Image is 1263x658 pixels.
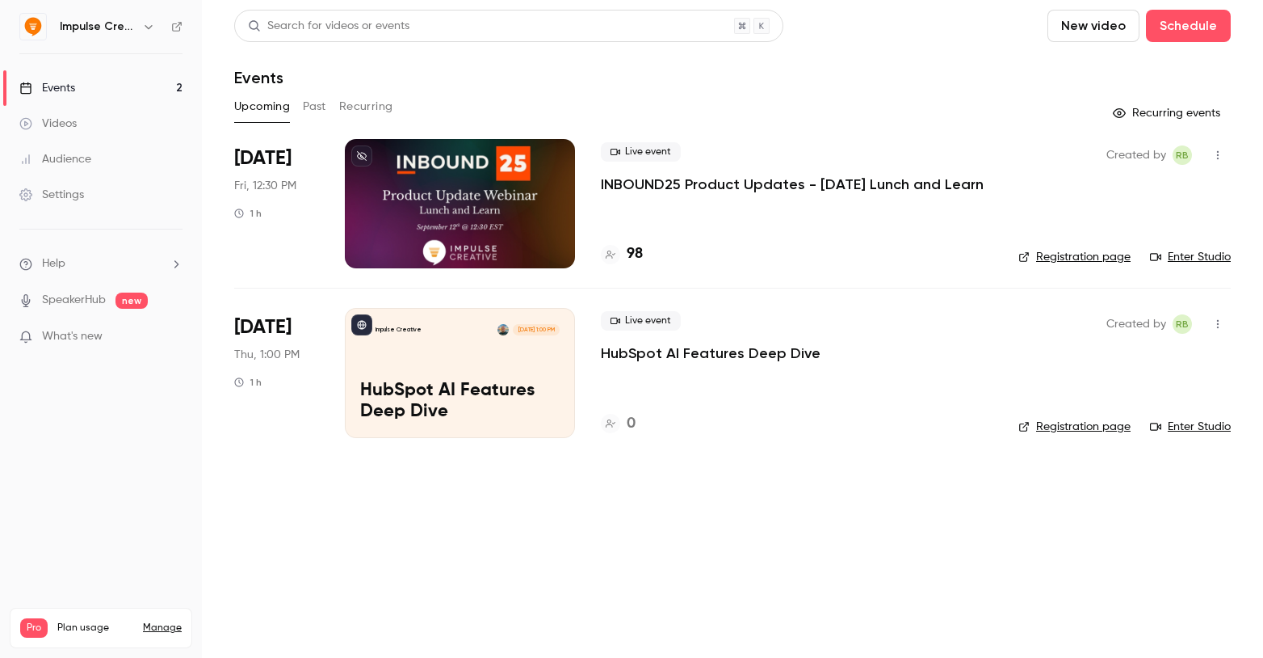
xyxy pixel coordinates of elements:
[19,255,183,272] li: help-dropdown-opener
[20,14,46,40] img: Impulse Creative
[1047,10,1139,42] button: New video
[601,413,636,435] a: 0
[513,324,559,335] span: [DATE] 1:00 PM
[57,622,133,635] span: Plan usage
[601,175,984,194] a: INBOUND25 Product Updates - [DATE] Lunch and Learn
[376,326,422,334] p: Impulse Creative
[1173,314,1192,334] span: Remington Begg
[601,142,681,162] span: Live event
[42,255,65,272] span: Help
[601,344,820,363] a: HubSpot AI Features Deep Dive
[1173,146,1192,165] span: Remington Begg
[234,146,292,171] span: [DATE]
[248,18,409,35] div: Search for videos or events
[601,243,643,265] a: 98
[234,308,319,437] div: Oct 2 Thu, 1:00 PM (America/New York)
[115,293,148,309] span: new
[234,68,283,87] h1: Events
[19,187,84,203] div: Settings
[1106,146,1166,165] span: Created by
[1106,100,1231,126] button: Recurring events
[42,328,103,345] span: What's new
[20,618,48,638] span: Pro
[1018,249,1131,265] a: Registration page
[627,413,636,435] h4: 0
[1146,10,1231,42] button: Schedule
[19,80,75,96] div: Events
[601,311,681,331] span: Live event
[143,622,182,635] a: Manage
[1176,146,1189,165] span: RB
[234,314,292,340] span: [DATE]
[234,347,300,363] span: Thu, 1:00 PM
[1176,314,1189,334] span: RB
[1106,314,1166,334] span: Created by
[497,324,509,335] img: Remington Begg
[163,330,183,344] iframe: Noticeable Trigger
[303,94,326,120] button: Past
[360,381,560,423] p: HubSpot AI Features Deep Dive
[42,292,106,309] a: SpeakerHub
[1150,249,1231,265] a: Enter Studio
[19,116,77,132] div: Videos
[234,139,319,268] div: Sep 12 Fri, 12:30 PM (America/New York)
[234,178,296,194] span: Fri, 12:30 PM
[339,94,393,120] button: Recurring
[234,94,290,120] button: Upcoming
[627,243,643,265] h4: 98
[60,19,136,35] h6: Impulse Creative
[345,308,575,437] a: HubSpot AI Features Deep DiveImpulse CreativeRemington Begg[DATE] 1:00 PMHubSpot AI Features Deep...
[19,151,91,167] div: Audience
[234,376,262,389] div: 1 h
[234,207,262,220] div: 1 h
[1018,419,1131,435] a: Registration page
[1150,419,1231,435] a: Enter Studio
